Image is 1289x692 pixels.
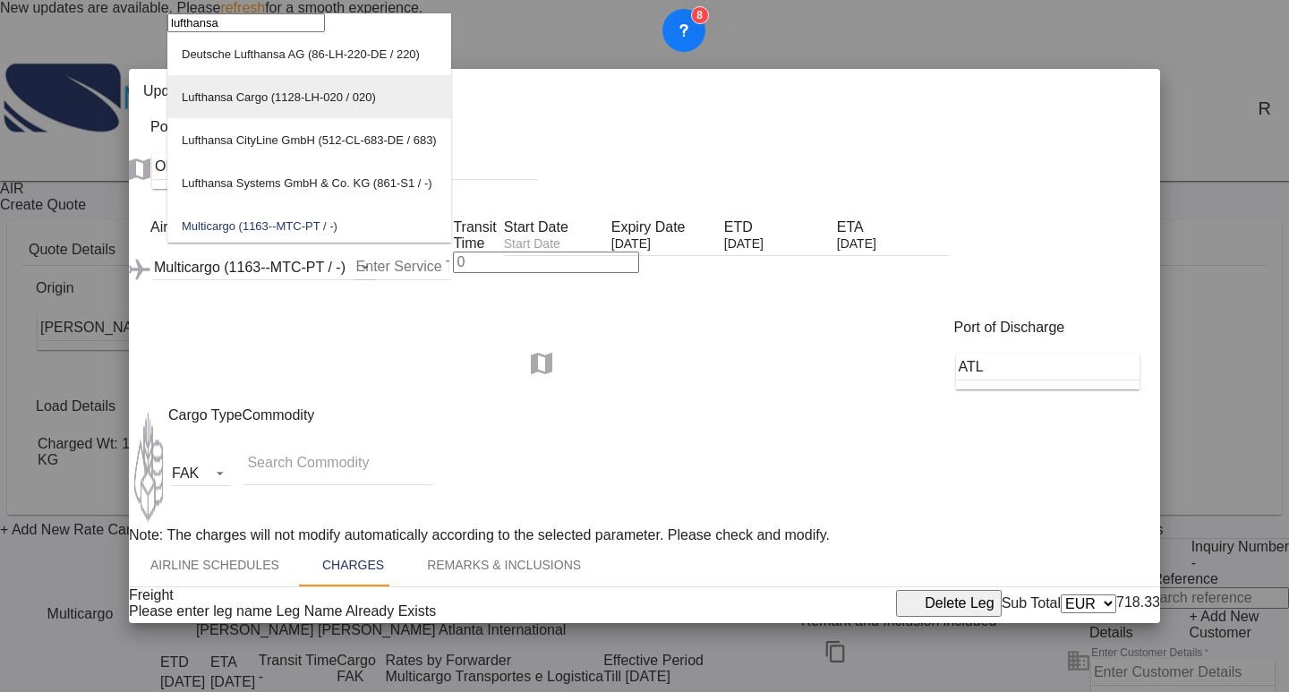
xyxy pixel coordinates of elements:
div: Lufthansa Systems GmbH & Co. KG (861-S1 / -) [182,176,432,190]
input: Select Airline [167,13,325,32]
md-option: Deutsche Lufthansa AG [167,32,451,75]
div: Deutsche Lufthansa AG (86-LH-220-DE / 220) [182,47,420,61]
md-option: Lufthansa Cargo [167,75,451,118]
md-option: Lufthansa CityLine GmbH [167,118,451,161]
div: Lufthansa Cargo (1128-LH-020 / 020) [182,90,376,104]
div: Lufthansa CityLine GmbH (512-CL-683-DE / 683) [182,133,437,147]
div: Multicargo (1163--MTC-PT / -) [182,219,337,233]
md-option: Multicargo [167,204,451,247]
md-option: Lufthansa Systems GmbH & Co. KG [167,161,451,204]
